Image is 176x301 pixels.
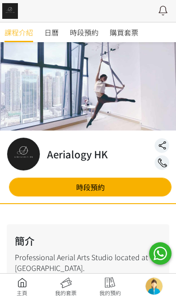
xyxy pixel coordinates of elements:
[44,27,59,38] span: 日曆
[4,27,33,38] span: 課程介紹
[70,27,99,38] span: 時段預約
[110,27,138,38] span: 購買套票
[44,23,59,43] a: 日曆
[15,234,161,249] h2: 簡介
[110,23,138,43] a: 購買套票
[4,23,33,43] a: 課程介紹
[70,23,99,43] a: 時段預約
[9,178,172,197] a: 時段預約
[47,147,108,162] h2: Aerialogy HK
